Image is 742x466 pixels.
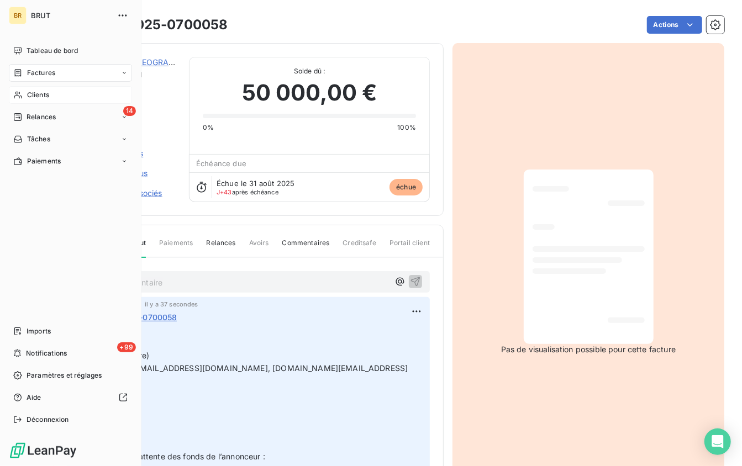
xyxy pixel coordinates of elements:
[9,7,27,24] div: BR
[242,76,377,109] span: 50 000,00 €
[397,123,416,133] span: 100%
[27,46,78,56] span: Tableau de bord
[217,189,278,195] span: après échéance
[27,90,49,100] span: Clients
[145,301,198,308] span: il y a 37 secondes
[27,112,56,122] span: Relances
[647,16,702,34] button: Actions
[390,238,430,257] span: Portail client
[501,344,676,355] span: Pas de visualisation possible pour cette facture
[27,393,41,403] span: Aide
[27,370,102,380] span: Paramètres et réglages
[203,66,416,76] span: Solde dû :
[704,428,731,455] div: Open Intercom Messenger
[27,134,50,144] span: Tâches
[282,238,330,257] span: Commentaires
[27,156,61,166] span: Paiements
[343,238,376,257] span: Creditsafe
[9,442,77,459] img: Logo LeanPay
[9,389,132,406] a: Aide
[87,57,214,67] a: MEDIACOM [GEOGRAPHIC_DATA]
[196,159,246,168] span: Échéance due
[117,342,136,352] span: +99
[27,68,55,78] span: Factures
[106,311,177,323] span: FC-2025-0700058
[123,106,136,116] span: 14
[249,238,269,257] span: Avoirs
[206,238,235,257] span: Relances
[390,179,423,195] span: échue
[26,348,67,358] span: Notifications
[73,452,265,461] span: La facture est en attente des fonds de l’annonceur :
[73,363,408,385] span: À moi, Kristelle, [EMAIL_ADDRESS][DOMAIN_NAME], [DOMAIN_NAME][EMAIL_ADDRESS][DOMAIN_NAME]
[27,326,51,336] span: Imports
[27,415,69,425] span: Déconnexion
[31,11,110,20] span: BRUT
[203,123,214,133] span: 0%
[159,238,193,257] span: Paiements
[103,15,228,35] h3: FC-2025-0700058
[217,188,232,196] span: J+43
[217,179,294,188] span: Échue le 31 août 2025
